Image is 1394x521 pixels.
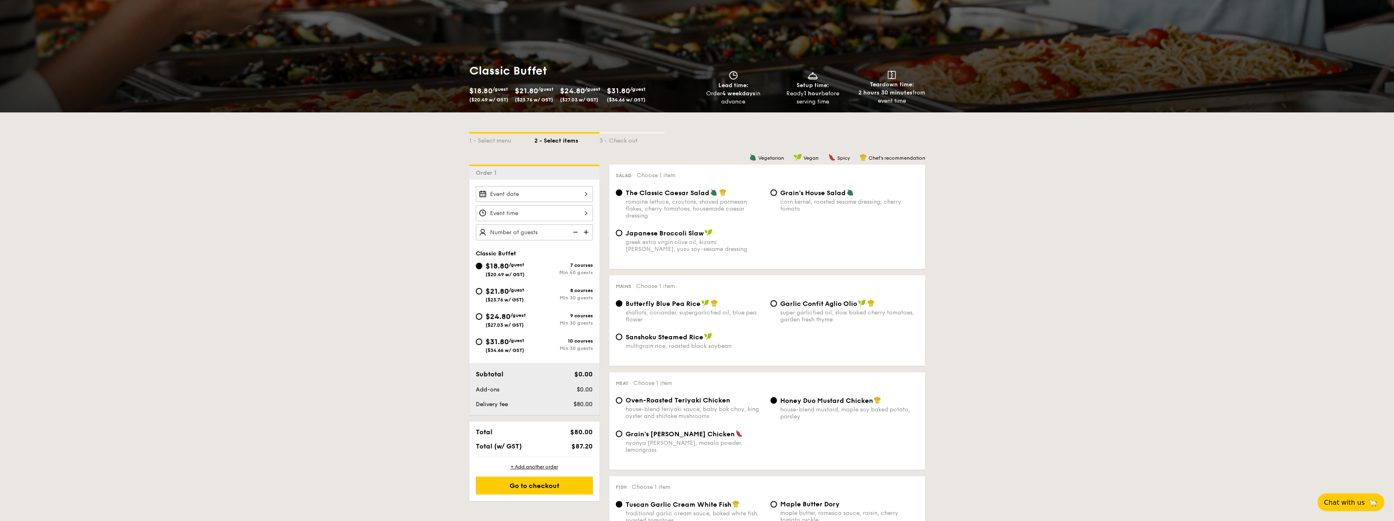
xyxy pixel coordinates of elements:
span: $18.80 [469,86,492,95]
span: ($23.76 w/ GST) [515,97,553,103]
span: Delivery fee [476,401,508,408]
img: icon-chef-hat.a58ddaea.svg [860,154,867,161]
span: ($27.03 w/ GST) [560,97,598,103]
img: icon-add.58712e84.svg [581,224,593,240]
span: Honey Duo Mustard Chicken [780,397,873,404]
img: icon-vegan.f8ff3823.svg [701,299,709,307]
span: Total [476,428,492,436]
strong: 1 hour [804,90,821,97]
div: house-blend mustard, maple soy baked potato, parsley [780,406,919,420]
input: Oven-Roasted Teriyaki Chickenhouse-blend teriyaki sauce, baby bok choy, king oyster and shiitake ... [616,397,622,404]
span: Classic Buffet [476,250,516,257]
img: icon-chef-hat.a58ddaea.svg [874,396,881,404]
img: icon-vegan.f8ff3823.svg [705,229,713,236]
button: Chat with us🦙 [1317,493,1384,511]
img: icon-reduce.1d2dbef1.svg [569,224,581,240]
span: Chat with us [1324,499,1365,506]
input: Event date [476,186,593,202]
span: /guest [538,86,554,92]
strong: 4 weekdays [722,90,755,97]
input: $21.80/guest($23.76 w/ GST)8 coursesMin 30 guests [476,288,482,295]
div: multigrain rice, roasted black soybean [626,343,764,350]
input: $24.80/guest($27.03 w/ GST)9 coursesMin 30 guests [476,313,482,320]
img: icon-chef-hat.a58ddaea.svg [867,299,875,307]
span: ($20.49 w/ GST) [486,272,525,277]
div: Min 30 guests [534,345,593,351]
span: ($27.03 w/ GST) [486,322,524,328]
span: Choose 1 item [636,283,675,290]
div: greek extra virgin olive oil, kizami [PERSON_NAME], yuzu soy-sesame dressing [626,239,764,253]
input: $31.80/guest($34.66 w/ GST)10 coursesMin 30 guests [476,339,482,345]
span: /guest [585,86,600,92]
span: /guest [509,262,524,268]
span: $31.80 [486,337,509,346]
img: icon-vegan.f8ff3823.svg [794,154,802,161]
div: corn kernel, roasted sesame dressing, cherry tomato [780,198,919,212]
span: Mains [616,284,631,289]
div: Go to checkout [476,477,593,495]
span: 🦙 [1368,498,1378,507]
span: Setup time: [797,82,829,89]
span: $18.80 [486,262,509,270]
span: ($23.76 w/ GST) [486,297,524,303]
span: $24.80 [486,312,510,321]
div: 10 courses [534,338,593,344]
span: Choose 1 item [633,380,672,387]
span: $80.00 [570,428,593,436]
div: 3 - Check out [600,134,665,145]
input: Maple Butter Dorymaple butter, romesco sauce, raisin, cherry tomato pickle [770,501,777,508]
div: shallots, coriander, supergarlicfied oil, blue pea flower [626,309,764,323]
img: icon-vegan.f8ff3823.svg [704,333,712,340]
div: house-blend teriyaki sauce, baby bok choy, king oyster and shiitake mushrooms [626,406,764,420]
div: romaine lettuce, croutons, shaved parmesan flakes, cherry tomatoes, housemade caesar dressing [626,198,764,219]
input: Number of guests [476,224,593,240]
div: nyonya [PERSON_NAME], masala powder, lemongrass [626,440,764,453]
div: Min 30 guests [534,295,593,301]
span: Teardown time: [870,81,914,88]
img: icon-vegetarian.fe4039eb.svg [749,154,757,161]
span: $21.80 [515,86,538,95]
span: Tuscan Garlic Cream White Fish [626,501,731,508]
input: Grain's House Saladcorn kernel, roasted sesame dressing, cherry tomato [770,189,777,196]
span: Grain's [PERSON_NAME] Chicken [626,430,735,438]
span: Sanshoku Steamed Rice [626,333,703,341]
span: Vegan [803,155,818,161]
span: Oven-Roasted Teriyaki Chicken [626,396,730,404]
div: from event time [856,89,928,105]
div: 9 courses [534,313,593,319]
input: Event time [476,205,593,221]
strong: 2 hours 30 minutes [858,89,913,96]
div: + Add another order [476,464,593,470]
span: /guest [510,312,526,318]
span: /guest [509,287,524,293]
span: $21.80 [486,287,509,296]
div: 1 - Select menu [469,134,534,145]
span: Garlic Confit Aglio Olio [780,300,857,308]
img: icon-spicy.37a8142b.svg [828,154,836,161]
input: The Classic Caesar Saladromaine lettuce, croutons, shaved parmesan flakes, cherry tomatoes, house... [616,189,622,196]
img: icon-dish.430c3a2e.svg [807,71,819,80]
img: icon-vegetarian.fe4039eb.svg [710,189,718,196]
span: /guest [630,86,646,92]
span: Grain's House Salad [780,189,846,197]
img: icon-spicy.37a8142b.svg [735,430,743,437]
input: $18.80/guest($20.49 w/ GST)7 coursesMin 40 guests [476,263,482,269]
input: Honey Duo Mustard Chickenhouse-blend mustard, maple soy baked potato, parsley [770,397,777,404]
span: ($20.49 w/ GST) [469,97,508,103]
span: Japanese Broccoli Slaw [626,229,704,237]
span: Chef's recommendation [869,155,925,161]
span: The Classic Caesar Salad [626,189,709,197]
img: icon-chef-hat.a58ddaea.svg [719,189,727,196]
span: Salad [616,173,632,178]
span: /guest [509,338,524,343]
input: Garlic Confit Aglio Oliosuper garlicfied oil, slow baked cherry tomatoes, garden fresh thyme [770,300,777,307]
span: $87.20 [571,442,593,450]
span: /guest [492,86,508,92]
h1: Classic Buffet [469,64,694,78]
span: Subtotal [476,370,503,378]
img: icon-chef-hat.a58ddaea.svg [732,500,740,508]
span: Butterfly Blue Pea Rice [626,300,700,308]
div: Ready before serving time [776,90,849,106]
span: $0.00 [574,370,593,378]
input: Sanshoku Steamed Ricemultigrain rice, roasted black soybean [616,334,622,340]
